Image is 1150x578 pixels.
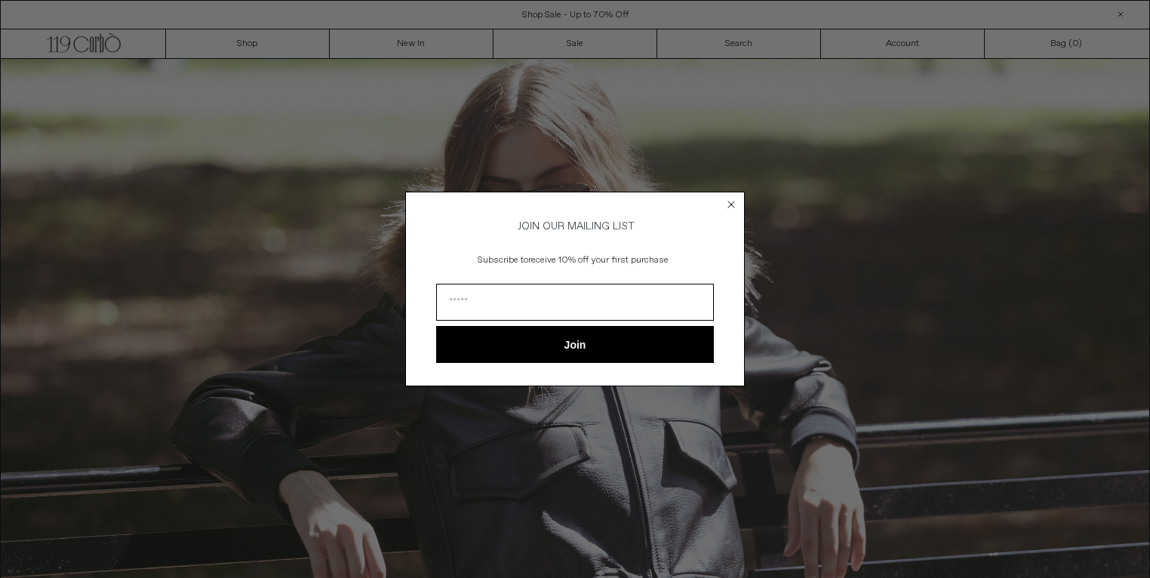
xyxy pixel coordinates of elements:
[515,220,635,233] span: JOIN OUR MAILING LIST
[724,197,739,212] button: Close dialog
[528,254,669,266] span: receive 10% off your first purchase
[436,326,714,363] button: Join
[478,254,528,266] span: Subscribe to
[436,284,714,321] input: Email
